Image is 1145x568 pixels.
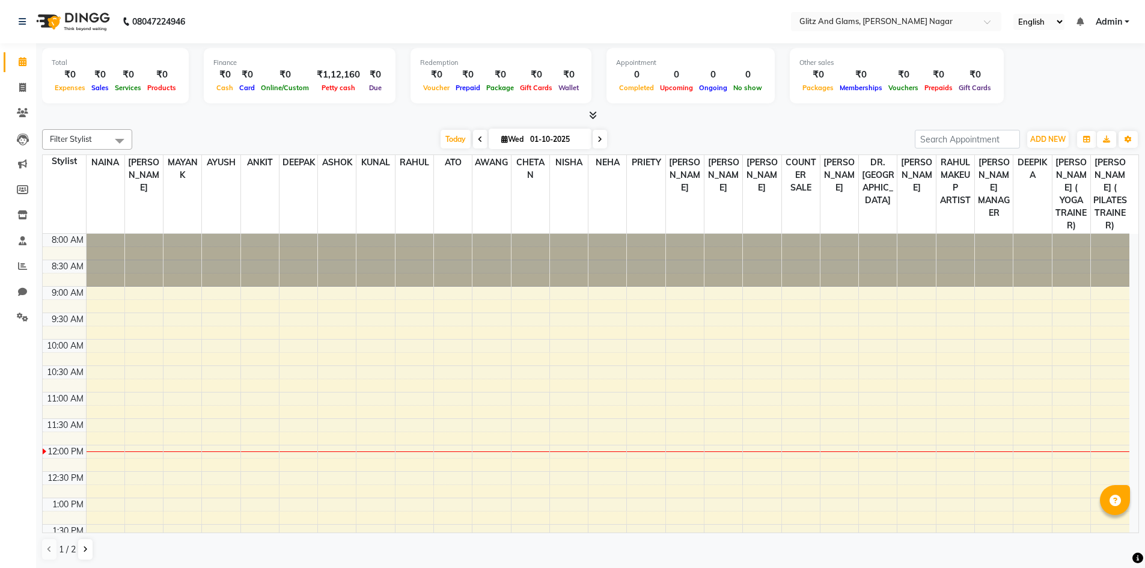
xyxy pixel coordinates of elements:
[365,68,386,82] div: ₹0
[1052,155,1090,233] span: [PERSON_NAME] ( YOGA TRAINER)
[483,84,517,92] span: Package
[45,472,86,484] div: 12:30 PM
[125,155,163,195] span: [PERSON_NAME]
[799,58,994,68] div: Other sales
[1027,131,1069,148] button: ADD NEW
[50,525,86,537] div: 1:30 PM
[236,84,258,92] span: Card
[885,68,921,82] div: ₹0
[88,84,112,92] span: Sales
[213,84,236,92] span: Cash
[52,58,179,68] div: Total
[1095,520,1133,556] iframe: chat widget
[52,68,88,82] div: ₹0
[730,68,765,82] div: 0
[279,155,317,170] span: DEEPAK
[356,155,394,170] span: KUNAL
[498,135,527,144] span: Wed
[213,68,236,82] div: ₹0
[420,58,582,68] div: Redemption
[366,84,385,92] span: Due
[555,68,582,82] div: ₹0
[434,155,472,170] span: ATO
[49,260,86,273] div: 8:30 AM
[897,155,935,195] span: [PERSON_NAME]
[885,84,921,92] span: Vouchers
[921,84,956,92] span: Prepaids
[616,58,765,68] div: Appointment
[956,84,994,92] span: Gift Cards
[236,68,258,82] div: ₹0
[782,155,820,195] span: COUNTER SALE
[87,155,124,170] span: NAINA
[627,155,665,170] span: PRIETY
[453,68,483,82] div: ₹0
[44,340,86,352] div: 10:00 AM
[49,234,86,246] div: 8:00 AM
[50,134,92,144] span: Filter Stylist
[144,84,179,92] span: Products
[555,84,582,92] span: Wallet
[258,84,312,92] span: Online/Custom
[44,419,86,432] div: 11:30 AM
[420,84,453,92] span: Voucher
[88,68,112,82] div: ₹0
[517,68,555,82] div: ₹0
[1096,16,1122,28] span: Admin
[395,155,433,170] span: RAHUL
[696,68,730,82] div: 0
[1091,155,1129,233] span: [PERSON_NAME] ( PILATES TRAINER)
[43,155,86,168] div: Stylist
[743,155,781,195] span: [PERSON_NAME]
[799,84,837,92] span: Packages
[956,68,994,82] div: ₹0
[258,68,312,82] div: ₹0
[453,84,483,92] span: Prepaid
[527,130,587,148] input: 2025-10-01
[49,313,86,326] div: 9:30 AM
[1030,135,1066,144] span: ADD NEW
[517,84,555,92] span: Gift Cards
[616,84,657,92] span: Completed
[49,287,86,299] div: 9:00 AM
[730,84,765,92] span: No show
[163,155,201,183] span: MAYANK
[31,5,113,38] img: logo
[50,498,86,511] div: 1:00 PM
[588,155,626,170] span: NEHA
[483,68,517,82] div: ₹0
[144,68,179,82] div: ₹0
[975,155,1013,221] span: [PERSON_NAME] MANAGER
[319,84,358,92] span: Petty cash
[45,445,86,458] div: 12:00 PM
[420,68,453,82] div: ₹0
[799,68,837,82] div: ₹0
[704,155,742,195] span: [PERSON_NAME]
[616,68,657,82] div: 0
[213,58,386,68] div: Finance
[472,155,510,170] span: AWANG
[1013,155,1051,183] span: DEEPIKA
[202,155,240,170] span: AYUSH
[921,68,956,82] div: ₹0
[859,155,897,208] span: DR. [GEOGRAPHIC_DATA]
[936,155,974,208] span: RAHUL MAKEUP ARTIST
[550,155,588,170] span: NISHA
[318,155,356,170] span: ASHOK
[696,84,730,92] span: Ongoing
[112,84,144,92] span: Services
[657,68,696,82] div: 0
[820,155,858,195] span: [PERSON_NAME]
[112,68,144,82] div: ₹0
[666,155,704,195] span: [PERSON_NAME]
[837,68,885,82] div: ₹0
[511,155,549,183] span: CHETAN
[44,366,86,379] div: 10:30 AM
[52,84,88,92] span: Expenses
[241,155,279,170] span: ANKIT
[915,130,1020,148] input: Search Appointment
[441,130,471,148] span: Today
[837,84,885,92] span: Memberships
[657,84,696,92] span: Upcoming
[59,543,76,556] span: 1 / 2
